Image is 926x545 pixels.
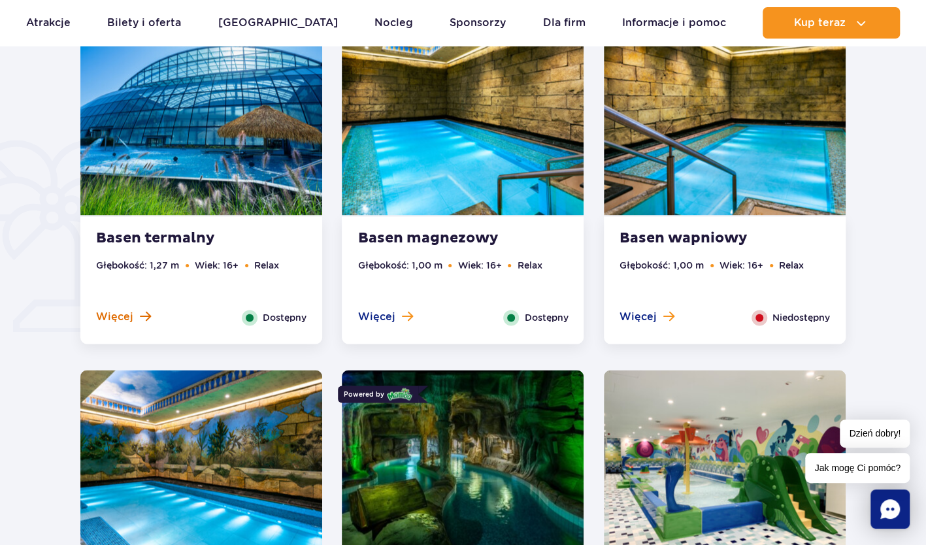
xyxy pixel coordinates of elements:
[457,258,501,272] li: Wiek: 16+
[517,258,542,272] li: Relax
[263,310,306,325] span: Dostępny
[374,7,413,39] a: Nocleg
[254,258,279,272] li: Relax
[620,310,657,324] span: Więcej
[763,7,900,39] button: Kup teraz
[719,258,763,272] li: Wiek: 16+
[622,7,726,39] a: Informacje i pomoc
[840,420,910,448] span: Dzień dobry!
[96,310,151,324] button: Więcej
[342,10,584,215] img: Magnesium Pool
[805,453,910,483] span: Jak mogę Ci pomóc?
[870,489,910,529] div: Chat
[218,7,338,39] a: [GEOGRAPHIC_DATA]
[524,310,568,325] span: Dostępny
[793,17,845,29] span: Kup teraz
[80,10,322,215] img: Thermal pool
[620,258,704,272] li: Głębokość: 1,00 m
[779,258,804,272] li: Relax
[96,229,254,248] strong: Basen termalny
[96,258,179,272] li: Głębokość: 1,27 m
[96,310,133,324] span: Więcej
[357,310,412,324] button: Więcej
[26,7,71,39] a: Atrakcje
[338,386,418,403] div: Powered by
[604,10,846,215] img: Calcium Pool
[107,7,181,39] a: Bilety i oferta
[620,229,778,248] strong: Basen wapniowy
[357,310,395,324] span: Więcej
[620,310,674,324] button: Więcej
[772,310,830,325] span: Niedostępny
[450,7,506,39] a: Sponsorzy
[357,258,442,272] li: Głębokość: 1,00 m
[387,387,413,401] img: Mamba logo
[195,258,239,272] li: Wiek: 16+
[357,229,516,248] strong: Basen magnezowy
[542,7,585,39] a: Dla firm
